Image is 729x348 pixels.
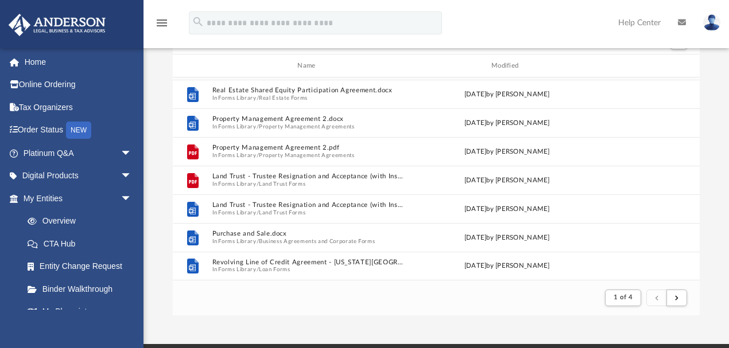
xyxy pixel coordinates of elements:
[212,209,406,217] span: In
[218,181,256,188] button: Forms Library
[218,95,256,102] button: Forms Library
[212,144,406,152] button: Property Management Agreement 2.pdf
[212,230,406,238] button: Purchase and Sale.docx
[257,238,259,245] span: /
[259,266,290,273] button: Loan Forms
[66,122,91,139] div: NEW
[218,238,256,245] button: Forms Library
[121,142,144,165] span: arrow_drop_down
[8,73,149,96] a: Online Ordering
[218,209,256,217] button: Forms Library
[259,181,305,188] button: Land Trust Forms
[16,255,149,278] a: Entity Change Request
[608,61,689,71] div: id
[8,187,149,210] a: My Entitiesarrow_drop_down
[212,123,406,131] span: In
[410,175,604,186] div: [DATE] by [PERSON_NAME]
[259,238,375,245] button: Business Agreements and Corporate Forms
[259,209,305,217] button: Land Trust Forms
[218,266,256,273] button: Forms Library
[259,95,308,102] button: Real Estate Forms
[212,95,406,102] span: In
[8,142,149,165] a: Platinum Q&Aarrow_drop_down
[605,290,641,306] button: 1 of 4
[257,152,259,159] span: /
[16,232,149,255] a: CTA Hub
[257,266,259,273] span: /
[212,61,405,71] div: Name
[212,266,406,273] span: In
[212,238,406,245] span: In
[5,14,109,36] img: Anderson Advisors Platinum Portal
[16,277,149,300] a: Binder Walkthrough
[410,118,604,128] div: [DATE] by [PERSON_NAME]
[410,61,603,71] div: Modified
[410,89,604,100] div: [DATE] by [PERSON_NAME]
[410,147,604,157] div: [DATE] by [PERSON_NAME]
[178,61,207,71] div: id
[8,165,149,187] a: Digital Productsarrow_drop_down
[212,116,406,123] button: Property Management Agreement 2.docx
[212,173,406,181] button: Land Trust - Trustee Resignation and Acceptance (with Instructions).pdf
[218,123,256,131] button: Forms Library
[8,96,149,119] a: Tax Organizers
[212,259,406,266] button: Revolving Line of Credit Agreement - [US_STATE][GEOGRAPHIC_DATA]docx
[410,261,604,272] div: [DATE] by [PERSON_NAME]
[212,87,406,95] button: Real Estate Shared Equity Participation Agreement.docx
[173,77,700,280] div: grid
[257,123,259,131] span: /
[192,15,204,28] i: search
[218,152,256,159] button: Forms Library
[703,14,720,31] img: User Pic
[410,204,604,214] div: [DATE] by [PERSON_NAME]
[410,233,604,243] div: [DATE] by [PERSON_NAME]
[8,119,149,142] a: Order StatusNEW
[257,181,259,188] span: /
[212,152,406,159] span: In
[212,181,406,188] span: In
[121,165,144,188] span: arrow_drop_down
[257,209,259,217] span: /
[155,22,169,30] a: menu
[16,300,144,323] a: My Blueprint
[259,152,355,159] button: Property Management Agreements
[212,202,406,209] button: Land Trust - Trustee Resignation and Acceptance (with Instructions).docx
[121,187,144,210] span: arrow_drop_down
[16,210,149,233] a: Overview
[257,95,259,102] span: /
[259,123,355,131] button: Property Management Agreements
[155,16,169,30] i: menu
[8,50,149,73] a: Home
